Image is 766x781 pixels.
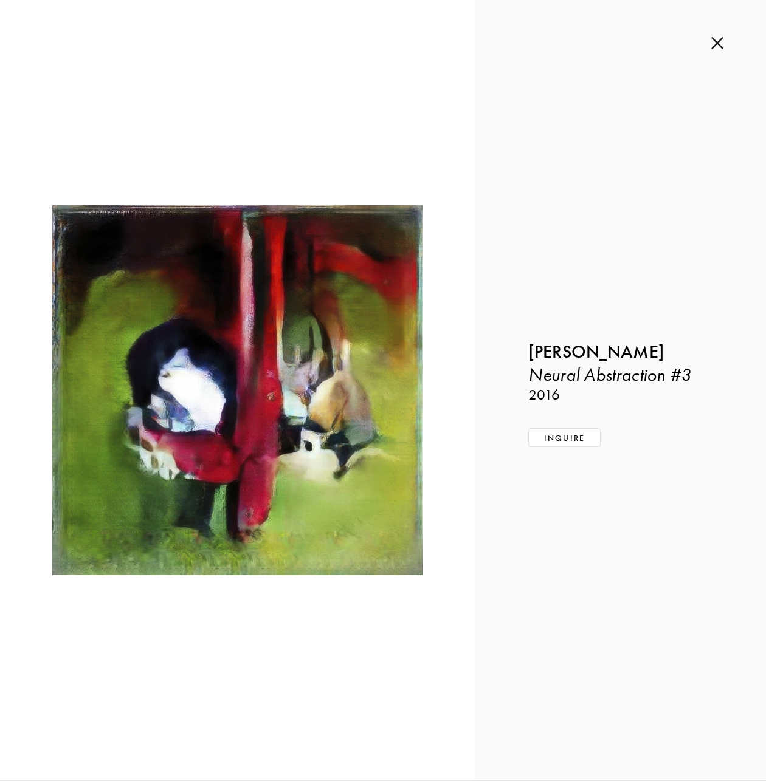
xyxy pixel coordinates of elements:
b: [PERSON_NAME] [528,341,664,363]
i: Neural Abstraction #3 [528,364,691,385]
img: Artwork Image [52,205,422,575]
button: Inquire [528,428,600,446]
h3: 2016 [528,386,712,404]
img: cross.b43b024a.svg [711,36,723,50]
